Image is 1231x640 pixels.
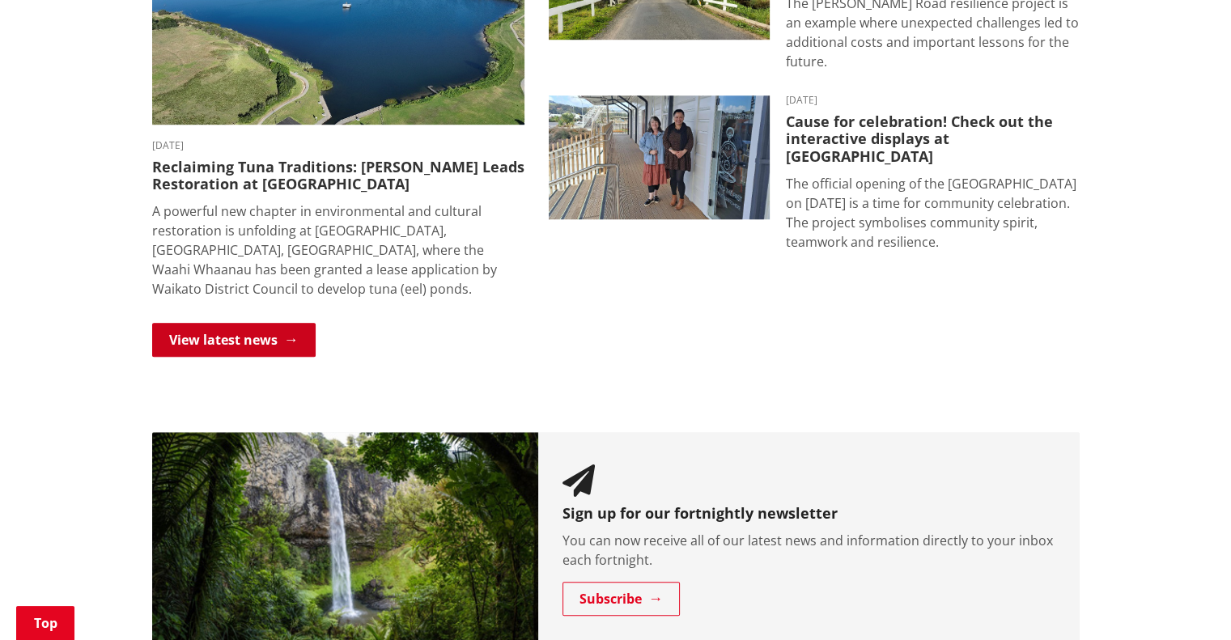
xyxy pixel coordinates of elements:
[1157,572,1215,630] iframe: Messenger Launcher
[562,505,1055,523] h3: Sign up for our fortnightly newsletter
[549,95,1080,252] a: [DATE] Cause for celebration! Check out the interactive displays at [GEOGRAPHIC_DATA] The officia...
[549,95,770,220] img: Huntly Museum - Debra Kane and Kristy Wilson
[562,582,680,616] a: Subscribe
[152,141,524,150] time: [DATE]
[152,159,524,193] h3: Reclaiming Tuna Traditions: [PERSON_NAME] Leads Restoration at [GEOGRAPHIC_DATA]
[786,95,1080,105] time: [DATE]
[786,174,1080,252] p: The official opening of the [GEOGRAPHIC_DATA] on [DATE] is a time for community celebration. The ...
[152,323,316,357] a: View latest news
[152,201,524,299] p: A powerful new chapter in environmental and cultural restoration is unfolding at [GEOGRAPHIC_DATA...
[562,531,1055,570] p: You can now receive all of our latest news and information directly to your inbox each fortnight.
[16,606,74,640] a: Top
[786,113,1080,166] h3: Cause for celebration! Check out the interactive displays at [GEOGRAPHIC_DATA]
